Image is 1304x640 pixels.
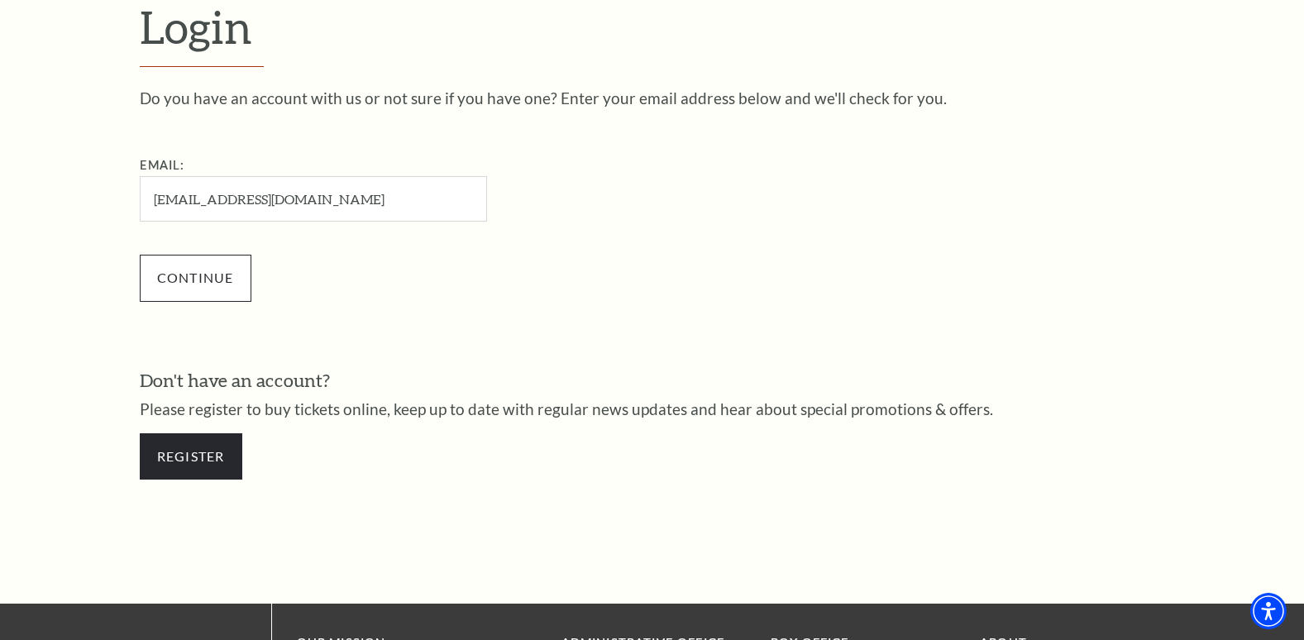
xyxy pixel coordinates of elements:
[140,433,242,480] a: Register
[1250,593,1287,629] div: Accessibility Menu
[140,368,1165,394] h3: Don't have an account?
[140,401,1165,417] p: Please register to buy tickets online, keep up to date with regular news updates and hear about s...
[140,255,251,301] input: Submit button
[140,90,1165,106] p: Do you have an account with us or not sure if you have one? Enter your email address below and we...
[140,176,487,222] input: Required
[140,158,185,172] label: Email:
